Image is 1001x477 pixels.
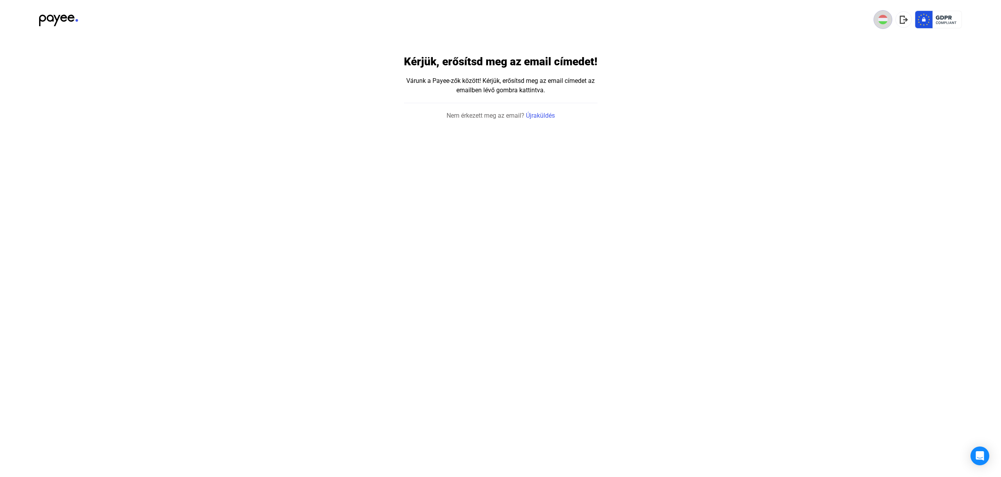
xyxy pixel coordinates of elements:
[404,55,597,68] h1: Kérjük, erősítsd meg az email címedet!
[971,447,989,465] div: Open Intercom Messenger
[900,16,908,24] img: logout-grey
[874,10,892,29] button: HU
[895,11,912,28] button: logout-grey
[878,15,888,24] img: HU
[915,10,962,29] img: gdpr
[526,111,555,120] a: Újraküldés
[404,76,597,95] div: Várunk a Payee-zők között! Kérjük, erősítsd meg az email címedet az emailben lévő gombra kattintva.
[447,111,524,120] span: Nem érkezett meg az email?
[39,10,78,26] img: black-payee-blue-dot.svg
